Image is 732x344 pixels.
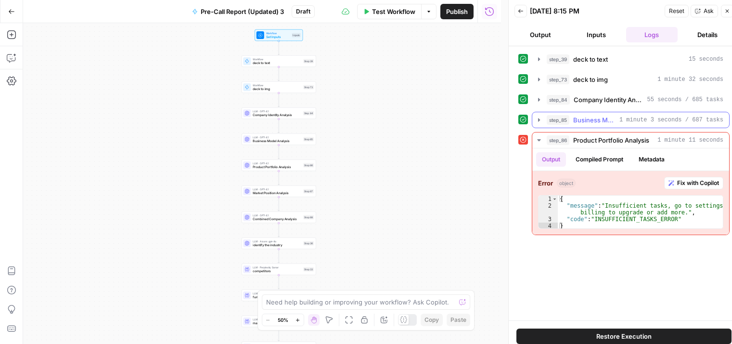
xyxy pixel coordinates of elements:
span: step_85 [547,115,569,125]
span: LLM · Perplexity Sonar [253,318,301,321]
span: identify the industry [253,243,301,248]
g: Edge from step_39 to step_73 [278,67,280,81]
span: 1 minute 11 seconds [657,136,723,145]
span: LLM · GPT-4.1 [253,161,301,165]
button: Logs [626,27,678,42]
strong: Error [538,178,553,188]
span: Restore Execution [596,331,652,341]
div: LLM · Azure: gpt-4oidentify the industryStep 36 [242,238,316,249]
span: Workflow [253,83,301,87]
span: 1 minute 32 seconds [657,75,723,84]
span: Company Identity Analysis [574,95,643,105]
button: Fix with Copilot [664,177,723,189]
div: Workflowdeck to imgStep 73 [242,81,316,93]
div: LLM · GPT-4.1Product Portfolio AnalysisStep 86 [242,159,316,171]
span: Fix with Copilot [677,179,719,187]
g: Edge from step_37 to step_9 [278,327,280,341]
span: Copy [424,316,439,324]
button: Test Workflow [357,4,421,19]
span: competitors [253,269,301,274]
span: 50% [278,316,288,324]
span: LLM · Perplexity Sonar [253,265,301,269]
span: step_73 [547,75,569,84]
span: Publish [446,7,468,16]
div: LLM · GPT-4.1Business Model AnalysisStep 85 [242,133,316,145]
span: LLM · GPT-4.1 [253,135,301,139]
span: deck to img [573,75,608,84]
span: Reset [669,7,684,15]
button: Copy [421,314,443,326]
g: Edge from step_87 to step_88 [278,197,280,211]
button: Paste [447,314,470,326]
span: Product Portfolio Analysis [253,165,301,170]
button: Reset [665,5,689,17]
button: Output [536,152,566,167]
div: 4 [539,223,558,229]
span: 1 minute 3 seconds / 687 tasks [619,116,723,124]
span: Test Workflow [372,7,415,16]
span: LLM · GPT-4.1 [253,187,301,191]
span: Workflow [266,31,290,35]
div: Step 73 [303,85,314,90]
div: LLM · GPT-4.1Company Identity AnalysisStep 84 [242,107,316,119]
div: Step 33 [303,267,314,272]
div: Workflowdeck to textStep 39 [242,55,316,67]
div: 1 minute 11 seconds [532,148,729,235]
div: Step 88 [303,215,314,220]
span: Workflow [253,57,301,61]
button: 55 seconds / 685 tasks [532,92,729,107]
div: Step 85 [303,137,314,142]
span: funding received by competitors [253,295,301,300]
div: 3 [539,216,558,223]
span: LLM · Azure: gpt-4o [253,239,301,243]
g: Edge from step_88 to step_36 [278,223,280,237]
div: Step 36 [303,241,314,246]
button: 1 minute 11 seconds [532,132,729,148]
div: LLM · GPT-4.1Combined Company AnalysisStep 88 [242,212,316,223]
span: 15 seconds [689,55,723,64]
button: Pre-Call Report (Updated) 3 [186,4,290,19]
button: 1 minute 32 seconds [532,72,729,87]
span: Business Model Analysis [253,139,301,144]
button: 15 seconds [532,52,729,67]
span: deck to text [253,61,301,66]
button: Inputs [570,27,622,42]
span: LLM · GPT-4.1 [253,109,301,113]
button: 1 minute 3 seconds / 687 tasks [532,112,729,128]
button: Publish [440,4,474,19]
g: Edge from step_36 to step_33 [278,249,280,263]
span: step_39 [547,54,569,64]
span: 55 seconds / 685 tasks [647,95,723,104]
div: WorkflowSet InputsInputs [242,29,316,41]
span: step_84 [547,95,570,105]
div: 2 [539,202,558,216]
span: Paste [450,316,466,324]
span: LLM · GPT-4.1 [253,213,301,217]
div: 1 [539,196,558,202]
span: Pre-Call Report (Updated) 3 [201,7,284,16]
g: Edge from step_33 to step_34 [278,275,280,289]
span: Ask [704,7,714,15]
div: LLM · Perplexity SonarcompetitorsStep 33 [242,264,316,275]
div: Inputs [292,33,301,38]
g: Edge from step_73 to step_84 [278,93,280,107]
div: LLM · Perplexity Sonarfunding received by competitorsStep 34 [242,290,316,301]
span: Draft [296,7,310,16]
div: LLM · GPT-4.1Market Position AnalysisStep 87 [242,185,316,197]
g: Edge from step_86 to step_87 [278,171,280,185]
div: Step 87 [303,189,314,194]
span: Business Model Analysis [573,115,616,125]
g: Edge from step_84 to step_85 [278,119,280,133]
span: market analysis [253,321,301,326]
button: Compiled Prompt [570,152,629,167]
span: Toggle code folding, rows 1 through 4 [552,196,557,202]
div: Step 39 [303,59,314,64]
button: Ask [691,5,718,17]
div: Step 86 [303,163,314,168]
span: deck to img [253,87,301,92]
span: Market Position Analysis [253,191,301,196]
span: Set Inputs [266,35,290,40]
div: Step 84 [303,111,314,116]
button: Metadata [633,152,670,167]
div: LLM · Perplexity Sonarmarket analysisStep 37 [242,316,316,327]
